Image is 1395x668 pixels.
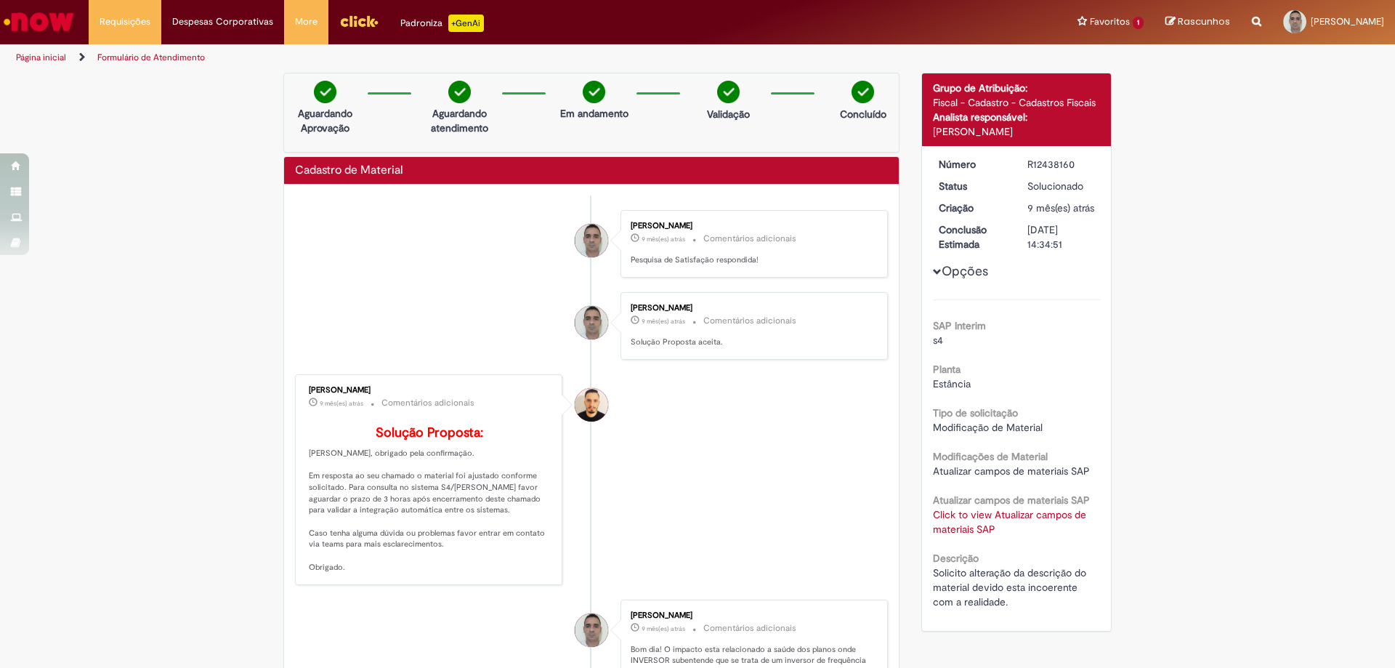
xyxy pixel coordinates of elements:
[933,552,979,565] b: Descrição
[933,508,1086,536] a: Click to view Atualizar campos de materiais SAP
[100,15,150,29] span: Requisições
[1,7,76,36] img: ServiceNow
[642,317,685,326] span: 9 mês(es) atrás
[376,424,483,441] b: Solução Proposta:
[295,164,403,177] h2: Cadastro de Material Histórico de tíquete
[642,624,685,633] span: 9 mês(es) atrás
[1311,15,1384,28] span: [PERSON_NAME]
[933,464,1090,478] span: Atualizar campos de materiais SAP
[560,106,628,121] p: Em andamento
[320,399,363,408] span: 9 mês(es) atrás
[575,224,608,257] div: Erasmo Bispo Dos Santos Junior
[424,106,495,135] p: Aguardando atendimento
[1027,201,1094,214] span: 9 mês(es) atrás
[707,107,750,121] p: Validação
[309,386,551,395] div: [PERSON_NAME]
[400,15,484,32] div: Padroniza
[381,397,474,409] small: Comentários adicionais
[631,222,873,230] div: [PERSON_NAME]
[840,107,886,121] p: Concluído
[290,106,360,135] p: Aguardando Aprovação
[1027,222,1095,251] div: [DATE] 14:34:51
[703,622,796,635] small: Comentários adicionais
[631,254,873,266] p: Pesquisa de Satisfação respondida!
[703,315,796,327] small: Comentários adicionais
[1165,15,1230,29] a: Rascunhos
[933,450,1048,463] b: Modificações de Material
[852,81,874,103] img: check-circle-green.png
[933,319,986,332] b: SAP Interim
[933,566,1089,608] span: Solicito alteração da descrição do material devido esta incoerente com a realidade.
[16,52,66,63] a: Página inicial
[575,306,608,339] div: Erasmo Bispo Dos Santos Junior
[448,81,471,103] img: check-circle-green.png
[631,304,873,313] div: [PERSON_NAME]
[1027,201,1095,215] div: 20/12/2024 10:34:41
[642,624,685,633] time: 31/12/2024 08:55:03
[339,10,379,32] img: click_logo_yellow_360x200.png
[448,15,484,32] p: +GenAi
[642,317,685,326] time: 31/12/2024 14:16:10
[309,426,551,574] p: [PERSON_NAME], obrigado pela confirmação. Em resposta ao seu chamado o material foi ajustado conf...
[928,179,1017,193] dt: Status
[631,611,873,620] div: [PERSON_NAME]
[933,334,943,347] span: s4
[575,613,608,647] div: Erasmo Bispo Dos Santos Junior
[631,337,873,348] p: Solução Proposta aceita.
[933,363,961,376] b: Planta
[933,494,1090,507] b: Atualizar campos de materiais SAP
[933,377,971,390] span: Estância
[642,235,685,244] span: 9 mês(es) atrás
[1027,179,1095,193] div: Solucionado
[575,388,608,422] div: Arnaldo Jose Vieira De Melo
[320,399,363,408] time: 31/12/2024 11:57:29
[933,95,1101,110] div: Fiscal - Cadastro - Cadastros Fiscais
[717,81,740,103] img: check-circle-green.png
[642,235,685,244] time: 31/12/2024 14:16:34
[314,81,336,103] img: check-circle-green.png
[11,44,919,71] ul: Trilhas de página
[928,201,1017,215] dt: Criação
[928,157,1017,172] dt: Número
[928,222,1017,251] dt: Conclusão Estimada
[933,406,1018,419] b: Tipo de solicitação
[933,124,1101,139] div: [PERSON_NAME]
[703,233,796,245] small: Comentários adicionais
[1133,17,1144,29] span: 1
[933,81,1101,95] div: Grupo de Atribuição:
[1090,15,1130,29] span: Favoritos
[172,15,273,29] span: Despesas Corporativas
[1178,15,1230,28] span: Rascunhos
[1027,157,1095,172] div: R12438160
[295,15,318,29] span: More
[933,110,1101,124] div: Analista responsável:
[933,421,1043,434] span: Modificação de Material
[583,81,605,103] img: check-circle-green.png
[97,52,205,63] a: Formulário de Atendimento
